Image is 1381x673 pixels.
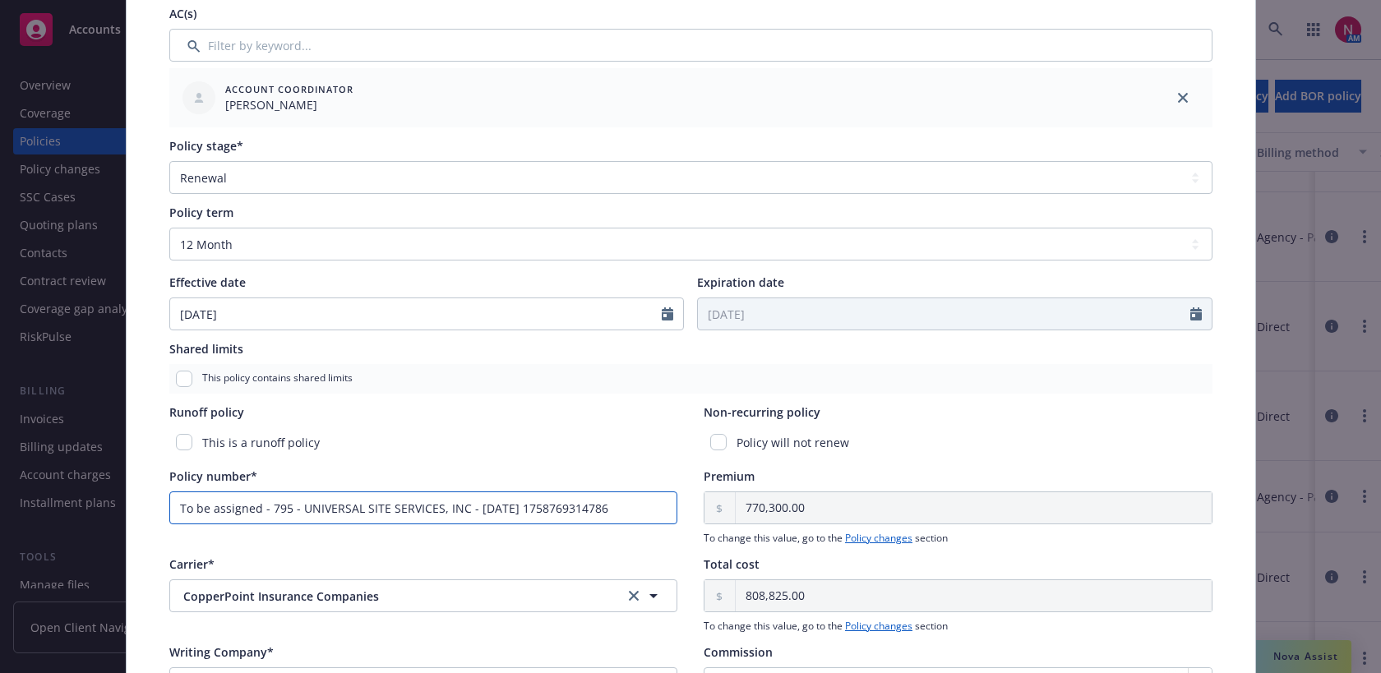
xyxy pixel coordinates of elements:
[169,6,196,21] span: AC(s)
[170,298,663,330] input: MM/DD/YYYY
[704,644,773,660] span: Commission
[169,29,1212,62] input: Filter by keyword...
[704,468,755,484] span: Premium
[225,82,353,96] span: Account Coordinator
[624,586,644,606] a: clear selection
[698,298,1190,330] input: MM/DD/YYYY
[169,274,246,290] span: Effective date
[704,404,820,420] span: Non-recurring policy
[1173,88,1193,108] a: close
[736,580,1212,611] input: 0.00
[169,644,274,660] span: Writing Company*
[736,492,1212,523] input: 0.00
[169,556,215,572] span: Carrier*
[1190,307,1202,320] svg: Calendar
[183,588,598,605] span: CopperPoint Insurance Companies
[169,364,1212,394] div: This policy contains shared limits
[169,138,243,154] span: Policy stage*
[845,531,912,545] a: Policy changes
[662,307,673,320] svg: Calendar
[169,468,257,484] span: Policy number*
[225,96,353,113] span: [PERSON_NAME]
[169,427,678,458] div: This is a runoff policy
[704,556,760,572] span: Total cost
[169,205,233,220] span: Policy term
[169,341,243,357] span: Shared limits
[704,427,1212,458] div: Policy will not renew
[697,274,784,290] span: Expiration date
[704,531,1212,546] span: To change this value, go to the section
[704,619,1212,634] span: To change this value, go to the section
[169,404,244,420] span: Runoff policy
[169,579,678,612] button: CopperPoint Insurance Companiesclear selection
[845,619,912,633] a: Policy changes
